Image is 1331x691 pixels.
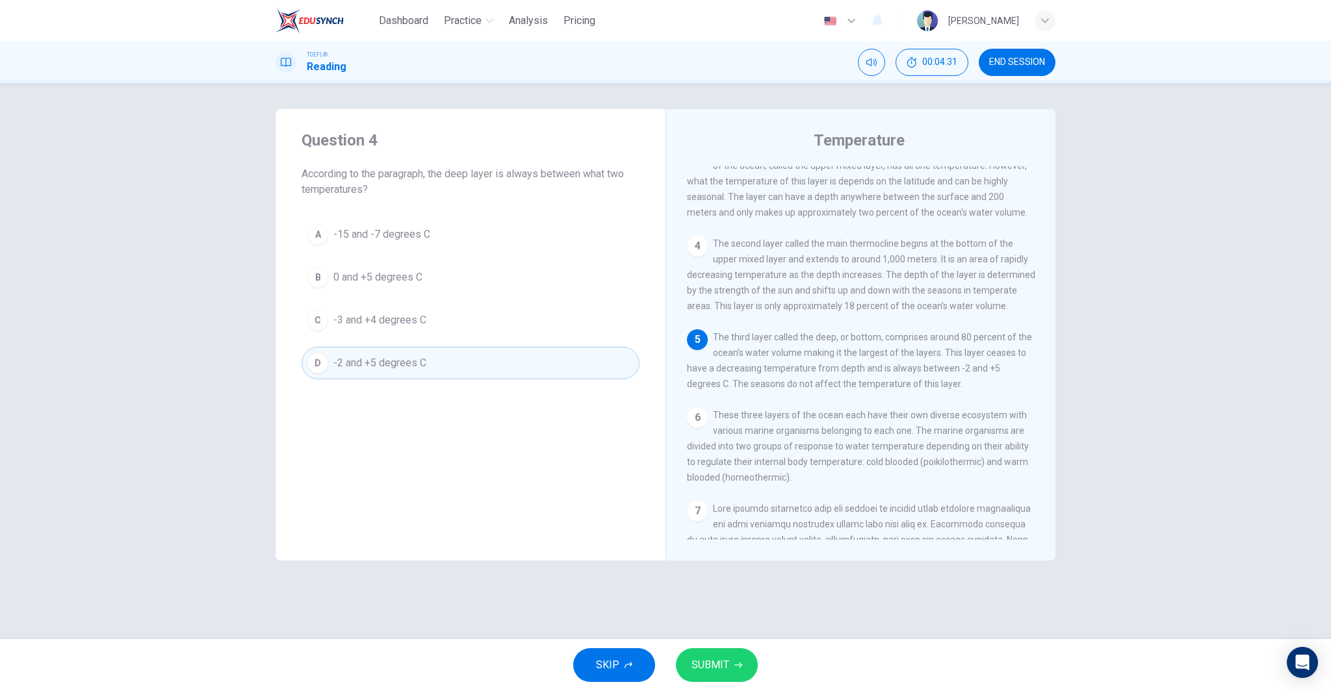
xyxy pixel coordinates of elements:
[302,218,640,251] button: A-15 and -7 degrees C
[379,13,428,29] span: Dashboard
[307,50,328,59] span: TOEFL®
[563,13,595,29] span: Pricing
[979,49,1055,76] button: END SESSION
[691,656,729,674] span: SUBMIT
[687,236,708,257] div: 4
[917,10,938,31] img: Profile picture
[814,130,905,151] h4: Temperature
[333,270,422,285] span: 0 and +5 degrees C
[439,9,498,32] button: Practice
[687,332,1032,389] span: The third layer called the deep, or bottom, comprises around 80 percent of the ocean's water volu...
[504,9,553,32] button: Analysis
[896,49,968,76] div: Hide
[858,49,885,76] div: Mute
[596,656,619,674] span: SKIP
[302,166,640,197] span: According to the paragraph, the deep layer is always between what two temperatures?
[573,648,655,682] button: SKIP
[687,410,1029,483] span: These three layers of the ocean each have their own diverse ecosystem with various marine organis...
[687,501,708,521] div: 7
[374,9,433,32] button: Dashboard
[307,224,328,245] div: A
[948,13,1019,29] div: [PERSON_NAME]
[558,9,601,32] button: Pricing
[302,130,640,151] h4: Question 4
[989,57,1045,68] span: END SESSION
[922,57,957,68] span: 00:04:31
[307,267,328,288] div: B
[307,353,328,373] div: D
[1287,647,1318,678] div: Open Intercom Messenger
[333,227,430,242] span: -15 and -7 degrees C
[276,8,374,34] a: EduSynch logo
[687,238,1035,311] span: The second layer called the main thermocline begins at the bottom of the upper mixed layer and ex...
[509,13,548,29] span: Analysis
[302,304,640,336] button: C-3 and +4 degrees C
[676,648,758,682] button: SUBMIT
[896,49,968,76] button: 00:04:31
[307,59,346,75] h1: Reading
[302,261,640,294] button: B0 and +5 degrees C
[444,13,482,29] span: Practice
[276,8,344,34] img: EduSynch logo
[822,16,838,26] img: en
[333,312,426,328] span: -3 and +4 degrees C
[687,407,708,428] div: 6
[333,355,426,371] span: -2 and +5 degrees C
[307,310,328,331] div: C
[687,329,708,350] div: 5
[687,145,1035,218] span: There are three main layers of water temperatures in the ocean. The first layer of the ocean, cal...
[302,347,640,379] button: D-2 and +5 degrees C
